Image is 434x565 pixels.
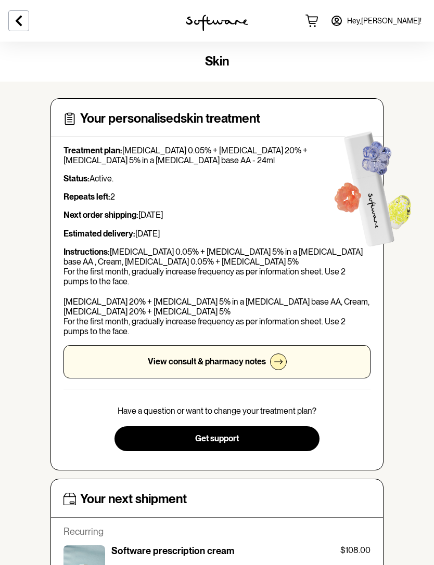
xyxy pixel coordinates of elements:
h4: Your personalised skin treatment [80,111,260,126]
img: Software treatment bottle [312,111,429,260]
img: software logo [186,15,248,31]
strong: Instructions: [63,247,110,257]
p: Software prescription cream [111,545,234,557]
p: $108.00 [340,545,371,555]
p: Have a question or want to change your treatment plan? [118,406,316,416]
p: 2 [63,192,371,202]
span: skin [205,54,229,69]
span: Get support [195,433,239,443]
p: [DATE] [63,229,371,239]
p: View consult & pharmacy notes [148,357,266,366]
span: Hey, [PERSON_NAME] ! [347,17,422,25]
strong: Next order shipping: [63,210,138,220]
strong: Status: [63,174,90,183]
h4: Your next shipment [80,492,187,507]
strong: Repeats left: [63,192,110,202]
button: Get support [114,426,319,451]
p: Recurring [63,526,371,537]
p: Active. [63,174,371,183]
p: [MEDICAL_DATA] 0.05% + [MEDICAL_DATA] 5% in a [MEDICAL_DATA] base AA , Cream, [MEDICAL_DATA] 0.05... [63,247,371,337]
p: [DATE] [63,210,371,220]
p: [MEDICAL_DATA] 0.05% + [MEDICAL_DATA] 20% + [MEDICAL_DATA] 5% in a [MEDICAL_DATA] base AA - 24ml [63,146,371,165]
a: Hey,[PERSON_NAME]! [324,8,428,33]
strong: Estimated delivery: [63,229,135,239]
strong: Treatment plan: [63,146,122,155]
